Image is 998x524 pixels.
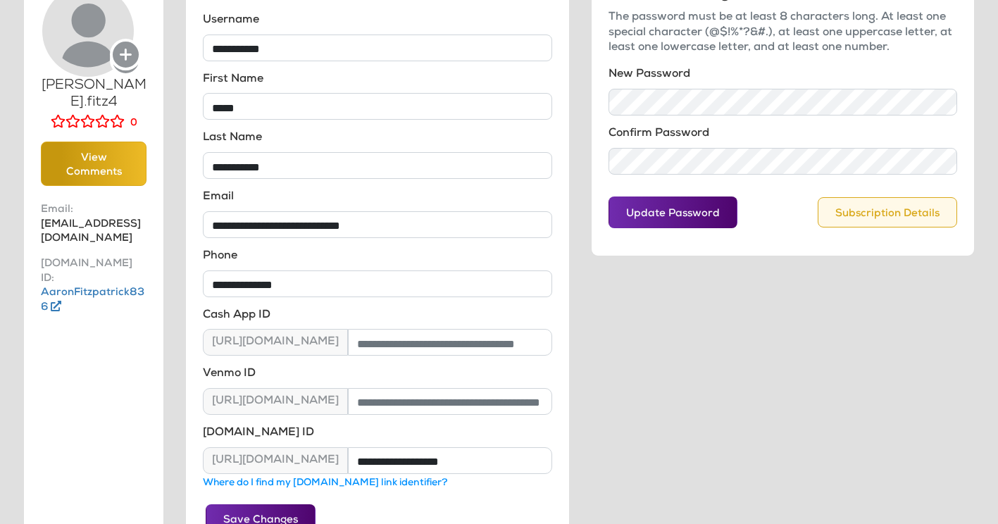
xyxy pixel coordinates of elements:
button: Subscription Details [818,197,957,227]
button: Update Password [609,196,737,228]
label: Username [203,13,259,29]
label: [DOMAIN_NAME] ID [203,426,314,442]
label: Cash App ID [203,308,270,324]
p: The password must be at least 8 characters long. At least one special character (@$!%*?&#.), at l... [609,11,957,56]
label: New Password [609,68,690,83]
p: [EMAIL_ADDRESS][DOMAIN_NAME] [41,203,146,246]
h5: [PERSON_NAME].fitz4 [41,77,146,111]
label: Email [203,190,234,206]
label: First Name [203,73,263,88]
a: Where do I find my [DOMAIN_NAME] link identifier? [203,478,447,488]
span: [DOMAIN_NAME] ID: [41,257,146,286]
span: [URL][DOMAIN_NAME] [203,447,348,474]
a: AaronFitzpatrick836 [41,287,144,312]
label: 0 [130,117,137,130]
button: View Comments [41,142,146,187]
span: [URL][DOMAIN_NAME] [203,329,348,356]
label: Venmo ID [203,367,256,382]
label: Phone [203,249,237,265]
label: Last Name [203,131,262,146]
label: Confirm Password [609,127,709,142]
span: [URL][DOMAIN_NAME] [203,388,348,415]
span: Email: [41,203,146,217]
